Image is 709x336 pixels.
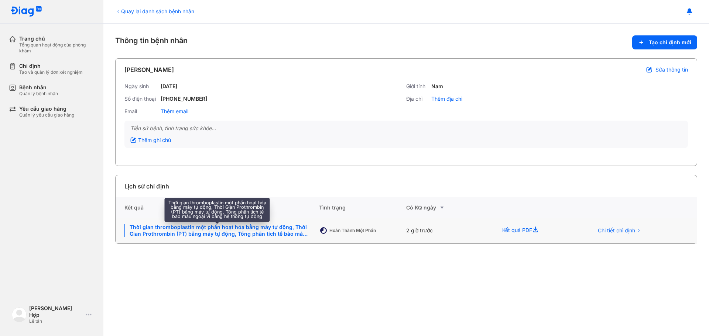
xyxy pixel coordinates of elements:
div: Thêm email [161,108,188,115]
div: [DATE] [161,83,177,90]
div: Có KQ ngày [406,203,493,212]
div: Quay lại danh sách bệnh nhân [115,7,194,15]
div: Lễ tân [29,318,83,324]
span: Sửa thông tin [655,66,688,73]
span: Chi tiết chỉ định [598,227,635,234]
div: Kết quả [116,197,319,218]
div: Số điện thoại [124,96,158,102]
div: [PERSON_NAME] [124,65,174,74]
button: Chi tiết chỉ định [593,225,645,236]
button: Tạo chỉ định mới [632,35,697,49]
div: Quản lý yêu cầu giao hàng [19,112,74,118]
div: Lịch sử chỉ định [124,182,169,191]
div: Trang chủ [19,35,95,42]
div: [PHONE_NUMBER] [161,96,207,102]
div: Quản lý bệnh nhân [19,91,58,97]
div: 2 giờ trước [406,218,493,243]
div: Tổng quan hoạt động của phòng khám [19,42,95,54]
div: Thêm ghi chú [130,137,171,143]
div: Thời gian thromboplastin một phần hoạt hóa bằng máy tự động, Thời Gian Prothrombin (PT) bằng máy ... [124,224,310,237]
div: Kết quả PDF [493,218,584,243]
div: Địa chỉ [406,96,428,102]
div: Thêm địa chỉ [431,96,462,102]
div: Ngày sinh [124,83,158,90]
div: Tiền sử bệnh, tình trạng sức khỏe... [130,125,682,132]
img: logo [12,307,27,322]
div: Bệnh nhân [19,84,58,91]
div: Email [124,108,158,115]
div: Tạo và quản lý đơn xét nghiệm [19,69,83,75]
div: Chỉ định [19,63,83,69]
div: Tình trạng [319,197,406,218]
div: Yêu cầu giao hàng [19,105,74,112]
div: [PERSON_NAME] Hợp [29,305,83,318]
div: Giới tính [406,83,428,90]
span: Tạo chỉ định mới [649,39,691,46]
div: Thông tin bệnh nhân [115,35,697,49]
div: Hoàn thành một phần [329,228,388,233]
div: Nam [431,83,443,90]
img: logo [10,6,42,17]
